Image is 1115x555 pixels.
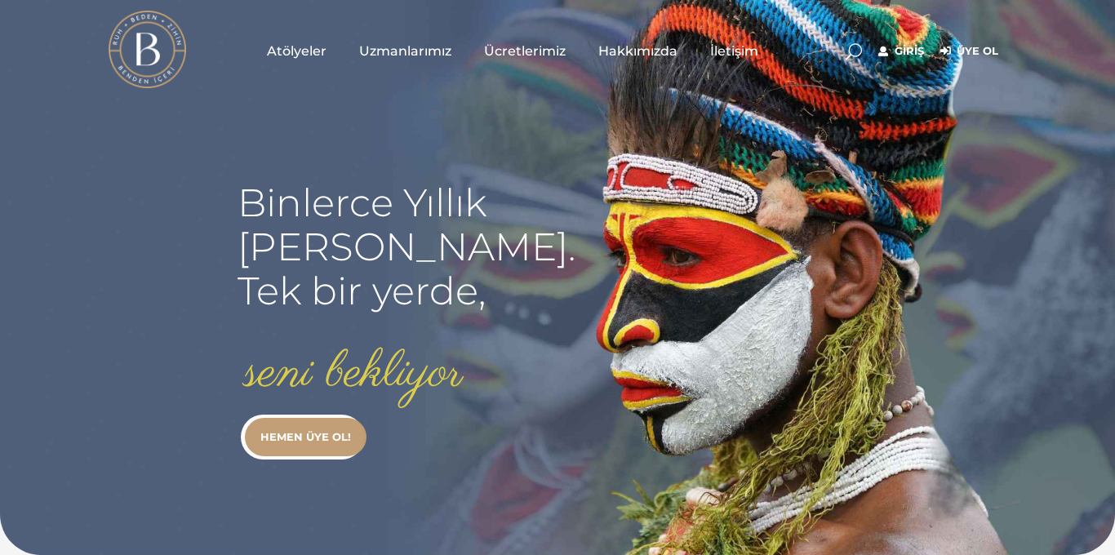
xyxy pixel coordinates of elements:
span: Uzmanlarımız [359,42,451,60]
a: Atölyeler [251,10,343,91]
a: Uzmanlarımız [343,10,468,91]
span: Hakkımızda [598,42,677,60]
span: Ücretlerimiz [484,42,566,60]
a: Giriş [878,42,924,61]
span: İletişim [710,42,758,60]
span: Atölyeler [267,42,327,60]
a: HEMEN ÜYE OL! [245,418,366,456]
a: Ücretlerimiz [468,10,582,91]
img: light logo [109,11,186,88]
a: Üye Ol [940,42,998,61]
a: Hakkımızda [582,10,694,91]
rs-layer: seni bekliyor [245,345,463,402]
rs-layer: Binlerce Yıllık [PERSON_NAME]. Tek bir yerde, [238,181,575,313]
a: İletişim [694,10,775,91]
